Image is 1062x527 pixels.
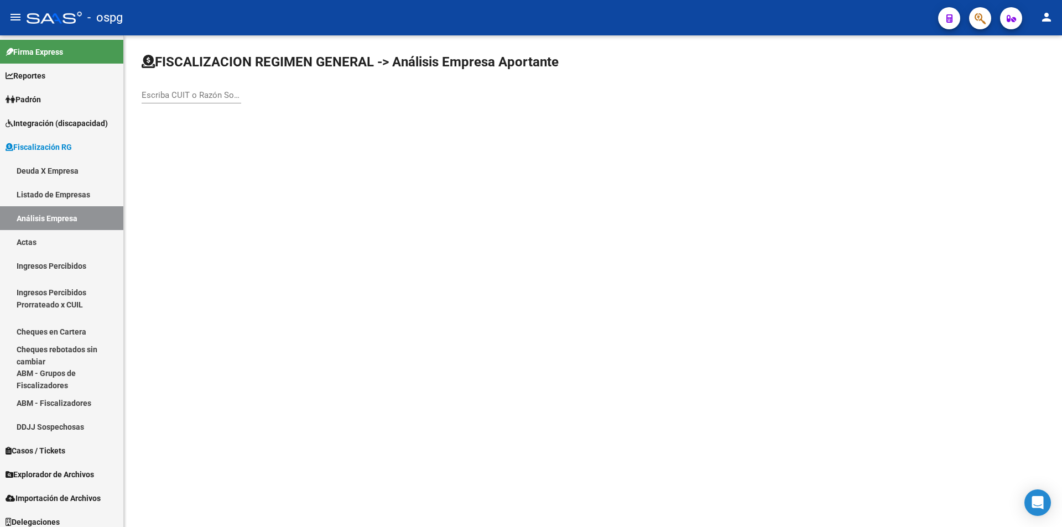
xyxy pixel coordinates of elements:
mat-icon: person [1040,11,1053,24]
span: Firma Express [6,46,63,58]
h1: FISCALIZACION REGIMEN GENERAL -> Análisis Empresa Aportante [142,53,559,71]
span: Importación de Archivos [6,492,101,504]
span: Integración (discapacidad) [6,117,108,129]
mat-icon: menu [9,11,22,24]
span: Reportes [6,70,45,82]
div: Open Intercom Messenger [1024,489,1051,516]
span: - ospg [87,6,123,30]
span: Fiscalización RG [6,141,72,153]
span: Padrón [6,93,41,106]
span: Explorador de Archivos [6,468,94,481]
span: Casos / Tickets [6,445,65,457]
